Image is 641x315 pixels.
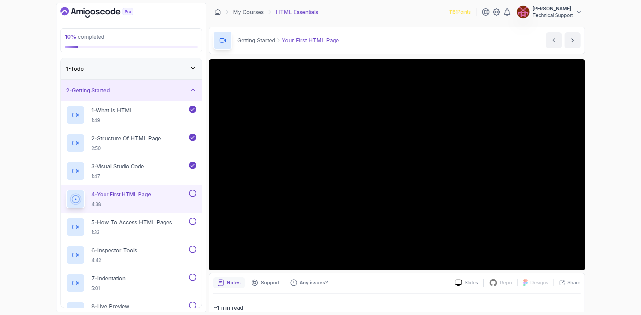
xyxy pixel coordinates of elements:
[65,33,104,40] span: completed
[91,190,151,198] p: 4 - Your First HTML Page
[227,279,241,286] p: Notes
[91,117,133,124] p: 1:49
[66,218,196,236] button: 5-How To Access HTML Pages1:33
[282,36,339,44] p: Your First HTML Page
[530,279,548,286] p: Designs
[565,32,581,48] button: next content
[546,32,562,48] button: previous content
[276,8,318,16] p: HTML Essentials
[213,303,581,312] p: ~1 min read
[65,33,76,40] span: 10 %
[60,7,149,18] a: Dashboard
[237,36,275,44] p: Getting Started
[91,134,161,142] p: 2 - Structure Of HTML Page
[300,279,328,286] p: Any issues?
[91,201,151,208] p: 4:38
[286,277,332,288] button: Feedback button
[91,302,129,310] p: 8 - Live Preview
[66,106,196,124] button: 1-What Is HTML1:49
[91,145,161,152] p: 2:50
[91,257,137,264] p: 4:42
[532,12,573,19] p: Technical Support
[500,279,512,286] p: Repo
[91,218,172,226] p: 5 - How To Access HTML Pages
[213,277,245,288] button: notes button
[247,277,284,288] button: Support button
[91,162,144,170] p: 3 - Visual Studio Code
[91,274,126,282] p: 7 - Indentation
[66,162,196,180] button: 3-Visual Studio Code1:47
[61,58,202,79] button: 1-Todo
[261,279,280,286] p: Support
[516,5,582,19] button: user profile image[PERSON_NAME]Technical Support
[233,8,264,16] a: My Courses
[66,274,196,292] button: 7-Indentation5:01
[517,6,529,18] img: user profile image
[449,279,483,286] a: Slides
[91,285,126,292] p: 5:01
[568,279,581,286] p: Share
[66,65,84,73] h3: 1 - Todo
[91,246,137,254] p: 6 - Inspector Tools
[91,173,144,180] p: 1:47
[91,229,172,236] p: 1:33
[209,59,585,270] iframe: 5 - Your First HTML Page
[554,279,581,286] button: Share
[465,279,478,286] p: Slides
[66,134,196,152] button: 2-Structure Of HTML Page2:50
[66,86,110,94] h3: 2 - Getting Started
[66,246,196,264] button: 6-Inspector Tools4:42
[214,9,221,15] a: Dashboard
[66,190,196,208] button: 4-Your First HTML Page4:38
[91,106,133,114] p: 1 - What Is HTML
[449,9,471,15] p: 1181 Points
[532,5,573,12] p: [PERSON_NAME]
[61,80,202,101] button: 2-Getting Started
